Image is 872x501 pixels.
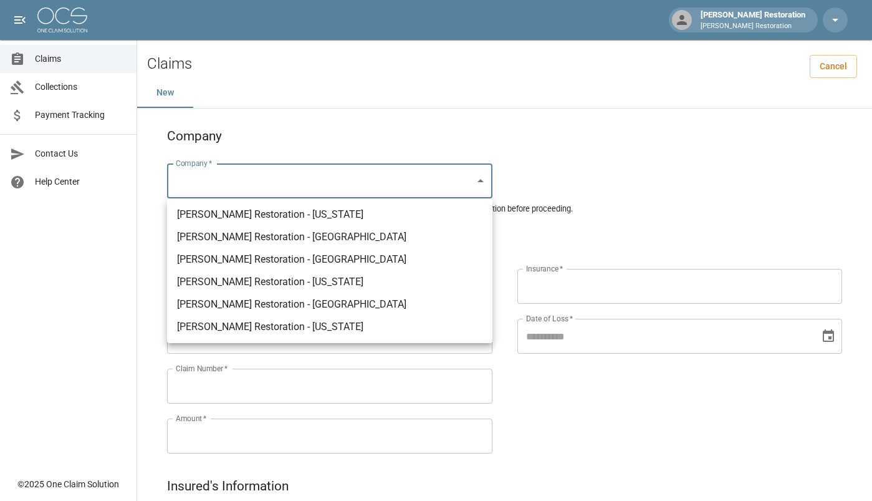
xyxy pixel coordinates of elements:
li: [PERSON_NAME] Restoration - [GEOGRAPHIC_DATA] [167,226,492,248]
li: [PERSON_NAME] Restoration - [GEOGRAPHIC_DATA] [167,293,492,316]
li: [PERSON_NAME] Restoration - [US_STATE] [167,271,492,293]
li: [PERSON_NAME] Restoration - [GEOGRAPHIC_DATA] [167,248,492,271]
li: [PERSON_NAME] Restoration - [US_STATE] [167,203,492,226]
li: [PERSON_NAME] Restoration - [US_STATE] [167,316,492,338]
